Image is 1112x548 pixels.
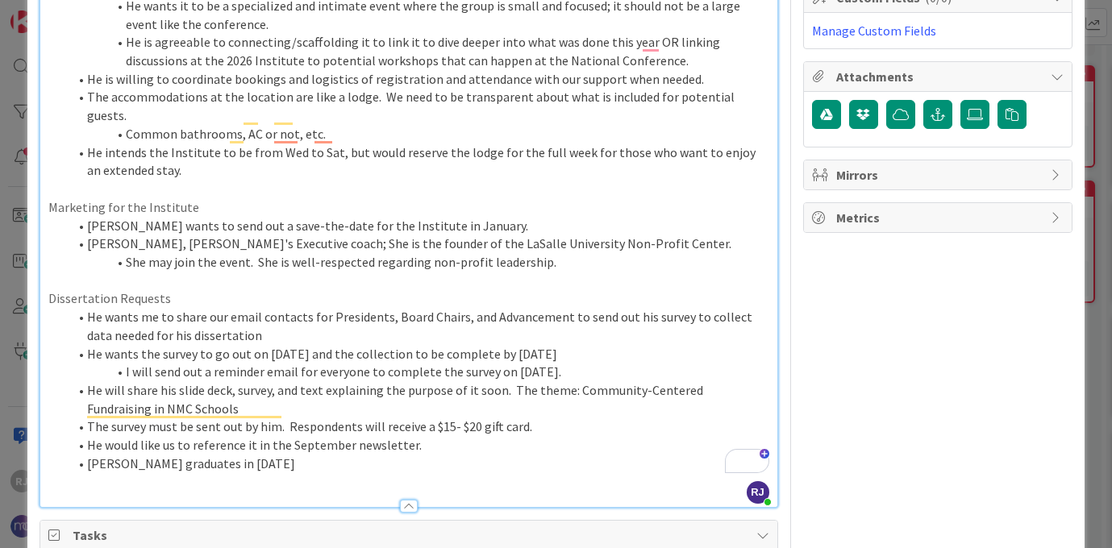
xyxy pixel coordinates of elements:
[812,23,936,39] a: Manage Custom Fields
[68,308,768,344] li: He wants me to share our email contacts for Presidents, Board Chairs, and Advancement to send out...
[68,253,768,272] li: She may join the event. She is well-respected regarding non-profit leadership.
[836,208,1043,227] span: Metrics
[836,67,1043,86] span: Attachments
[68,436,768,455] li: He would like us to reference it in the September newsletter.
[68,143,768,180] li: He intends the Institute to be from Wed to Sat, but would reserve the lodge for the full week for...
[68,217,768,235] li: [PERSON_NAME] wants to send out a save-the-date for the Institute in January.
[747,481,769,504] span: RJ
[73,525,748,545] span: Tasks
[68,345,768,363] li: He wants the survey to go out on [DATE] and the collection to be complete by [DATE]
[68,88,768,124] li: The accommodations at the location are like a lodge. We need to be transparent about what is incl...
[68,381,768,417] li: He will share his slide deck, survey, and text explaining the purpose of it soon. The theme: Comm...
[48,289,768,308] p: Dissertation Requests
[836,165,1043,185] span: Mirrors
[68,70,768,89] li: He is willing to coordinate bookings and logistics of registration and attendance with our suppor...
[68,455,768,473] li: [PERSON_NAME] graduates in [DATE]
[68,33,768,69] li: He is agreeable to connecting/scaffolding it to link it to dive deeper into what was done this ye...
[48,198,768,217] p: Marketing for the Institute
[68,363,768,381] li: I will send out a reminder email for everyone to complete the survey on [DATE].
[68,417,768,436] li: The survey must be sent out by him. Respondents will receive a $15- $20 gift card.
[68,235,768,253] li: [PERSON_NAME], [PERSON_NAME]'s Executive coach; She is the founder of the LaSalle University Non-...
[68,125,768,143] li: Common bathrooms, AC or not, etc.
